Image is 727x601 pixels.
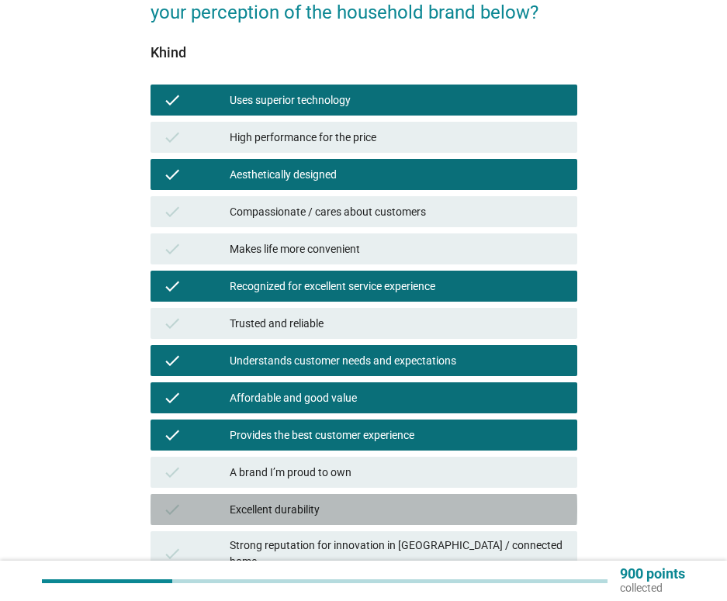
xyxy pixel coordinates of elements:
[230,463,565,482] div: A brand I’m proud to own
[230,240,565,258] div: Makes life more convenient
[230,165,565,184] div: Aesthetically designed
[163,537,182,570] i: check
[620,567,685,581] p: 900 points
[163,351,182,370] i: check
[230,537,565,570] div: Strong reputation for innovation in [GEOGRAPHIC_DATA] / connected home
[163,389,182,407] i: check
[230,91,565,109] div: Uses superior technology
[163,314,182,333] i: check
[163,277,182,295] i: check
[230,426,565,444] div: Provides the best customer experience
[163,463,182,482] i: check
[163,500,182,519] i: check
[230,389,565,407] div: Affordable and good value
[163,202,182,221] i: check
[230,314,565,333] div: Trusted and reliable
[151,42,577,63] div: Khind
[163,426,182,444] i: check
[163,128,182,147] i: check
[230,128,565,147] div: High performance for the price
[620,581,685,595] p: collected
[163,240,182,258] i: check
[230,202,565,221] div: Compassionate / cares about customers
[230,351,565,370] div: Understands customer needs and expectations
[163,165,182,184] i: check
[230,277,565,295] div: Recognized for excellent service experience
[163,91,182,109] i: check
[230,500,565,519] div: Excellent durability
